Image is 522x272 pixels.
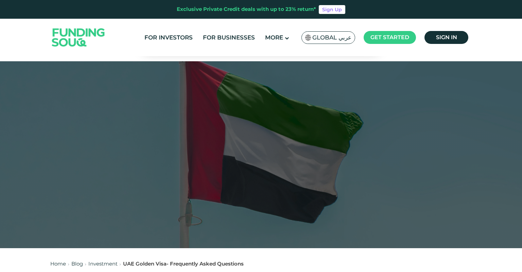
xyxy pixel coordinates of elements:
[436,34,457,41] span: Sign in
[319,5,345,14] a: Sign Up
[123,260,244,268] div: UAE Golden Visa- Frequently Asked Questions
[88,260,118,267] a: Investment
[71,260,83,267] a: Blog
[143,32,194,43] a: For Investors
[305,35,311,41] img: SA Flag
[50,260,66,267] a: Home
[424,31,468,44] a: Sign in
[201,32,257,43] a: For Businesses
[177,5,316,13] div: Exclusive Private Credit deals with up to 23% return*
[370,34,409,41] span: Get started
[265,34,283,41] span: More
[312,34,351,42] span: Global عربي
[45,20,112,55] img: Logo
